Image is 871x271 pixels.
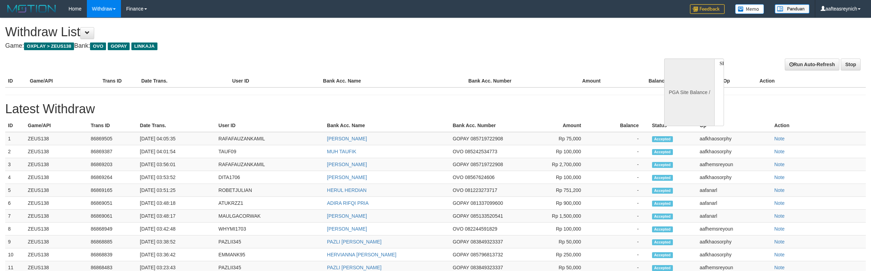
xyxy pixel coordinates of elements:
[453,175,463,180] span: OVO
[453,213,469,219] span: GOPAY
[592,145,649,158] td: -
[5,132,25,145] td: 1
[757,75,866,87] th: Action
[774,175,785,180] a: Note
[327,252,397,257] a: HERVIANNA [PERSON_NAME]
[216,184,324,197] td: ROBETJULIAN
[100,75,139,87] th: Trans ID
[465,226,497,232] span: 082244591829
[649,119,697,132] th: Status
[453,136,469,141] span: GOPAY
[88,210,137,223] td: 86869061
[138,75,229,87] th: Date Trans.
[25,184,88,197] td: ZEUS138
[697,210,772,223] td: aafanarl
[652,214,673,219] span: Accepted
[327,213,367,219] a: [PERSON_NAME]
[137,210,216,223] td: [DATE] 03:48:17
[721,75,757,87] th: Op
[592,210,649,223] td: -
[471,136,503,141] span: 085719722908
[25,248,88,261] td: ZEUS138
[5,197,25,210] td: 6
[327,175,367,180] a: [PERSON_NAME]
[453,149,463,154] span: OVO
[471,252,503,257] span: 085796813732
[774,252,785,257] a: Note
[5,158,25,171] td: 3
[137,197,216,210] td: [DATE] 03:48:18
[5,184,25,197] td: 5
[471,239,503,245] span: 083849323337
[88,223,137,235] td: 86868949
[25,197,88,210] td: ZEUS138
[327,239,382,245] a: PAZLI [PERSON_NAME]
[25,223,88,235] td: ZEUS138
[523,145,591,158] td: Rp 100,000
[774,200,785,206] a: Note
[216,119,324,132] th: User ID
[697,119,772,132] th: Op
[108,42,130,50] span: GOPAY
[25,132,88,145] td: ZEUS138
[137,119,216,132] th: Date Trans.
[697,171,772,184] td: aafkhaosorphy
[25,145,88,158] td: ZEUS138
[785,59,839,70] a: Run Auto-Refresh
[592,223,649,235] td: -
[538,75,611,87] th: Amount
[88,197,137,210] td: 86869051
[592,158,649,171] td: -
[652,252,673,258] span: Accepted
[216,223,324,235] td: WHYMI1703
[137,158,216,171] td: [DATE] 03:56:01
[774,136,785,141] a: Note
[88,145,137,158] td: 86869387
[652,175,673,181] span: Accepted
[5,102,866,116] h1: Latest Withdraw
[523,119,591,132] th: Amount
[327,136,367,141] a: [PERSON_NAME]
[24,42,74,50] span: OXPLAY > ZEUS138
[137,171,216,184] td: [DATE] 03:53:52
[664,59,714,126] div: PGA Site Balance /
[735,4,764,14] img: Button%20Memo.svg
[327,162,367,167] a: [PERSON_NAME]
[592,119,649,132] th: Balance
[652,136,673,142] span: Accepted
[523,248,591,261] td: Rp 250,000
[774,265,785,270] a: Note
[697,197,772,210] td: aafanarl
[216,248,324,261] td: EMMANK95
[453,226,463,232] span: OVO
[775,4,809,14] img: panduan.png
[774,239,785,245] a: Note
[88,119,137,132] th: Trans ID
[5,235,25,248] td: 9
[216,145,324,158] td: TAUF09
[697,158,772,171] td: aafhemsreyoun
[772,119,866,132] th: Action
[5,25,574,39] h1: Withdraw List
[523,197,591,210] td: Rp 900,000
[5,248,25,261] td: 10
[90,42,106,50] span: OVO
[25,119,88,132] th: Game/API
[453,239,469,245] span: GOPAY
[327,149,356,154] a: MUH TAUFIK
[5,119,25,132] th: ID
[88,171,137,184] td: 86869264
[450,119,523,132] th: Bank Acc. Number
[137,235,216,248] td: [DATE] 03:38:52
[327,265,382,270] a: PAZLI [PERSON_NAME]
[5,3,58,14] img: MOTION_logo.png
[137,145,216,158] td: [DATE] 04:01:54
[5,145,25,158] td: 2
[5,171,25,184] td: 4
[216,158,324,171] td: RAFAFAUZANKAMIL
[5,210,25,223] td: 7
[137,132,216,145] td: [DATE] 04:05:35
[697,223,772,235] td: aafhemsreyoun
[841,59,861,70] a: Stop
[471,213,503,219] span: 085133520541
